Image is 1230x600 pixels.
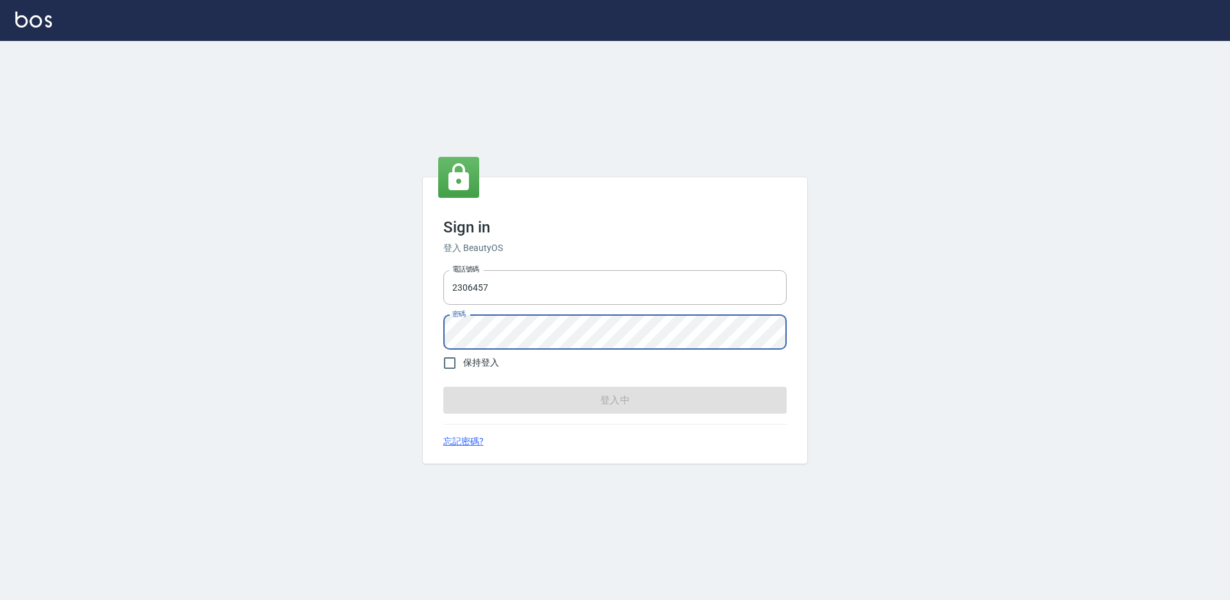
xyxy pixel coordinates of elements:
a: 忘記密碼? [443,435,484,448]
span: 保持登入 [463,356,499,369]
h3: Sign in [443,218,787,236]
label: 密碼 [452,309,466,319]
h6: 登入 BeautyOS [443,241,787,255]
img: Logo [15,12,52,28]
label: 電話號碼 [452,264,479,274]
